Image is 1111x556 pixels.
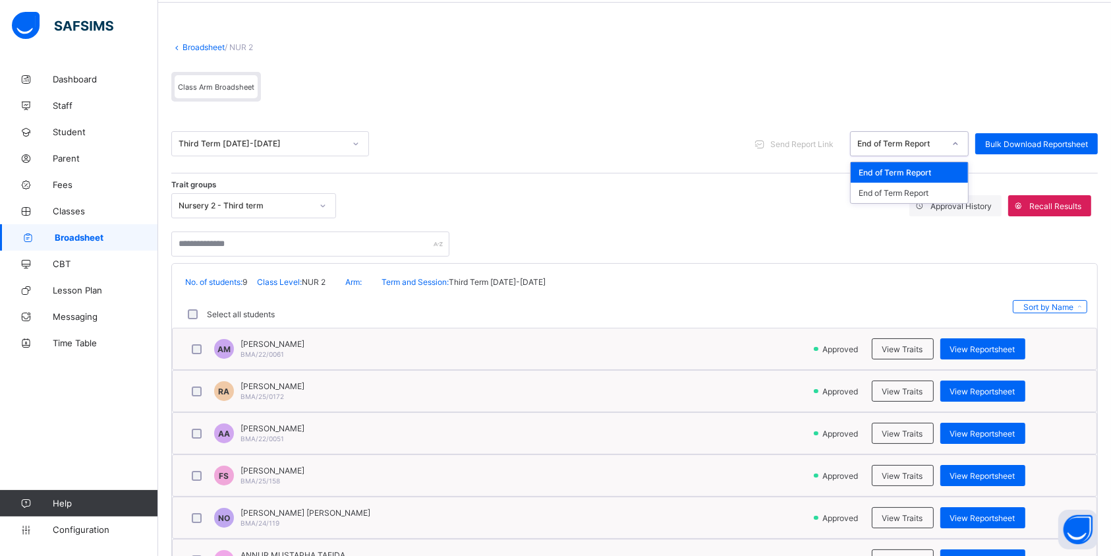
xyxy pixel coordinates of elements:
[345,277,362,287] span: Arm:
[217,344,231,354] span: AM
[1029,201,1081,211] span: Recall Results
[851,183,968,203] div: End of Term Report
[950,344,1015,354] span: View Reportsheet
[53,74,158,84] span: Dashboard
[302,277,326,287] span: NUR 2
[12,12,113,40] img: safsims
[241,339,304,349] span: [PERSON_NAME]
[53,127,158,137] span: Student
[183,42,225,52] a: Broadsheet
[882,429,923,439] span: View Traits
[822,429,863,439] span: Approved
[171,180,216,189] span: Trait groups
[882,386,923,396] span: View Traits
[53,524,157,535] span: Configuration
[207,309,275,319] label: Select all students
[225,42,253,52] span: / NUR 2
[241,423,304,433] span: [PERSON_NAME]
[242,277,247,287] span: 9
[219,471,229,481] span: FS
[822,513,863,523] span: Approved
[241,519,279,527] span: BMA/24/119
[178,82,254,92] span: Class Arm Broadsheet
[449,277,546,287] span: Third Term [DATE]-[DATE]
[53,498,157,509] span: Help
[218,513,230,523] span: NO
[241,350,284,358] span: BMA/22/0061
[930,201,992,211] span: Approval History
[53,100,158,111] span: Staff
[53,285,158,295] span: Lesson Plan
[179,139,345,149] div: Third Term [DATE]-[DATE]
[950,429,1015,439] span: View Reportsheet
[257,277,302,287] span: Class Level:
[1058,510,1098,549] button: Open asap
[1023,302,1073,312] span: Sort by Name
[53,311,158,322] span: Messaging
[241,508,370,518] span: [PERSON_NAME] [PERSON_NAME]
[950,386,1015,396] span: View Reportsheet
[241,381,304,391] span: [PERSON_NAME]
[179,201,312,211] div: Nursery 2 - Third term
[219,386,230,396] span: RA
[185,277,242,287] span: No. of students:
[770,139,834,149] span: Send Report Link
[857,139,944,149] div: End of Term Report
[985,139,1088,149] span: Bulk Download Reportsheet
[53,153,158,164] span: Parent
[241,392,284,400] span: BMA/25/0172
[218,429,230,439] span: AA
[53,338,158,348] span: Time Table
[950,513,1015,523] span: View Reportsheet
[382,277,449,287] span: Term and Session:
[882,471,923,481] span: View Traits
[55,232,158,243] span: Broadsheet
[822,344,863,354] span: Approved
[950,471,1015,481] span: View Reportsheet
[241,435,284,443] span: BMA/22/0051
[822,386,863,396] span: Approved
[53,179,158,190] span: Fees
[53,259,158,269] span: CBT
[882,513,923,523] span: View Traits
[882,344,923,354] span: View Traits
[241,466,304,476] span: [PERSON_NAME]
[822,471,863,481] span: Approved
[851,162,968,183] div: End of Term Report
[53,206,158,216] span: Classes
[241,477,280,485] span: BMA/25/158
